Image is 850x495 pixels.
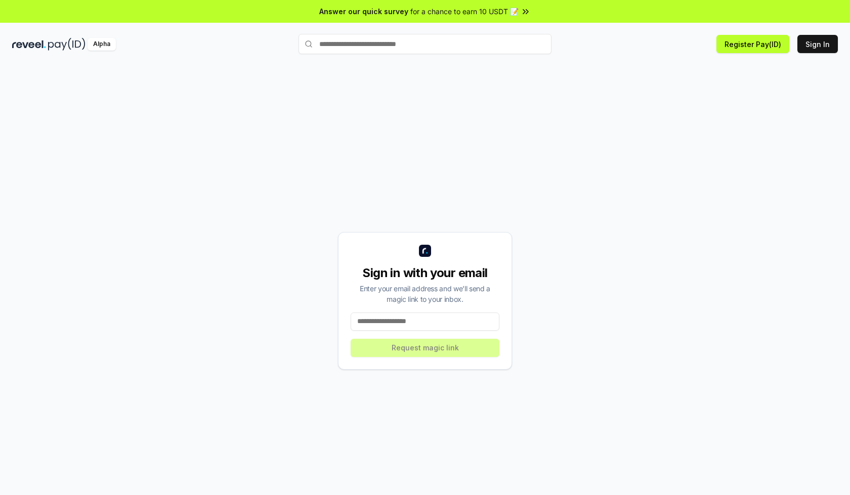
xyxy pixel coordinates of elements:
button: Sign In [797,35,838,53]
div: Enter your email address and we’ll send a magic link to your inbox. [351,283,499,304]
img: pay_id [48,38,86,51]
img: reveel_dark [12,38,46,51]
span: for a chance to earn 10 USDT 📝 [410,6,519,17]
button: Register Pay(ID) [716,35,789,53]
div: Alpha [88,38,116,51]
div: Sign in with your email [351,265,499,281]
span: Answer our quick survey [319,6,408,17]
img: logo_small [419,245,431,257]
